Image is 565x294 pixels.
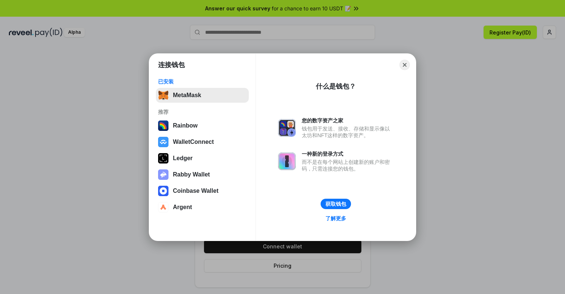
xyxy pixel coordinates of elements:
div: 钱包用于发送、接收、存储和显示像以太坊和NFT这样的数字资产。 [302,125,394,139]
img: svg+xml,%3Csvg%20width%3D%2228%22%20height%3D%2228%22%20viewBox%3D%220%200%2028%2028%22%20fill%3D... [158,137,168,147]
div: 已安装 [158,78,247,85]
div: 推荐 [158,109,247,115]
img: svg+xml,%3Csvg%20width%3D%2228%22%20height%3D%2228%22%20viewBox%3D%220%200%2028%2028%22%20fill%3D... [158,202,168,212]
img: svg+xml,%3Csvg%20width%3D%2228%22%20height%3D%2228%22%20viewBox%3D%220%200%2028%2028%22%20fill%3D... [158,186,168,196]
img: svg+xml,%3Csvg%20fill%3D%22none%22%20height%3D%2233%22%20viewBox%3D%220%200%2035%2033%22%20width%... [158,90,168,100]
div: Ledger [173,155,193,162]
button: MetaMask [156,88,249,103]
button: 获取钱包 [321,199,351,209]
img: svg+xml,%3Csvg%20xmlns%3D%22http%3A%2F%2Fwww.w3.org%2F2000%2Fsvg%22%20width%3D%2228%22%20height%3... [158,153,168,163]
button: WalletConnect [156,135,249,149]
img: svg+xml,%3Csvg%20xmlns%3D%22http%3A%2F%2Fwww.w3.org%2F2000%2Fsvg%22%20fill%3D%22none%22%20viewBox... [278,119,296,137]
div: Rabby Wallet [173,171,210,178]
div: Rainbow [173,122,198,129]
div: Argent [173,204,192,211]
a: 了解更多 [321,214,351,223]
button: Rabby Wallet [156,167,249,182]
button: Argent [156,200,249,215]
div: 了解更多 [325,215,346,222]
h1: 连接钱包 [158,60,185,69]
button: Rainbow [156,118,249,133]
button: Coinbase Wallet [156,184,249,198]
div: 而不是在每个网站上创建新的账户和密码，只需连接您的钱包。 [302,159,394,172]
div: Coinbase Wallet [173,188,218,194]
button: Close [399,60,410,70]
div: 什么是钱包？ [316,82,356,91]
img: svg+xml,%3Csvg%20width%3D%22120%22%20height%3D%22120%22%20viewBox%3D%220%200%20120%20120%22%20fil... [158,120,168,131]
img: svg+xml,%3Csvg%20xmlns%3D%22http%3A%2F%2Fwww.w3.org%2F2000%2Fsvg%22%20fill%3D%22none%22%20viewBox... [158,169,168,180]
div: 一种新的登录方式 [302,151,394,157]
div: MetaMask [173,92,201,99]
img: svg+xml,%3Csvg%20xmlns%3D%22http%3A%2F%2Fwww.w3.org%2F2000%2Fsvg%22%20fill%3D%22none%22%20viewBox... [278,152,296,170]
div: WalletConnect [173,139,214,145]
div: 您的数字资产之家 [302,117,394,124]
div: 获取钱包 [325,201,346,207]
button: Ledger [156,151,249,166]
